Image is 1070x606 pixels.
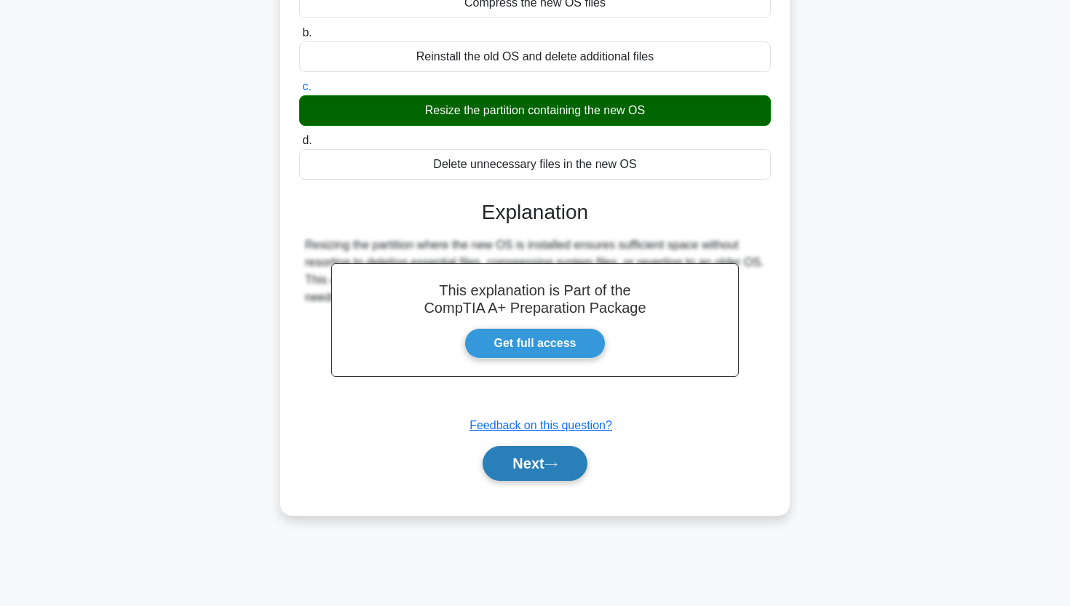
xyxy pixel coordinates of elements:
div: Resizing the partition where the new OS is installed ensures sufficient space without resorting t... [305,236,765,306]
h3: Explanation [308,200,762,225]
span: c. [302,80,311,92]
div: Reinstall the old OS and delete additional files [299,41,771,72]
div: Resize the partition containing the new OS [299,95,771,126]
a: Feedback on this question? [469,419,612,431]
span: d. [302,134,312,146]
div: Delete unnecessary files in the new OS [299,149,771,180]
button: Next [483,446,587,481]
span: b. [302,26,312,39]
a: Get full access [464,328,606,359]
